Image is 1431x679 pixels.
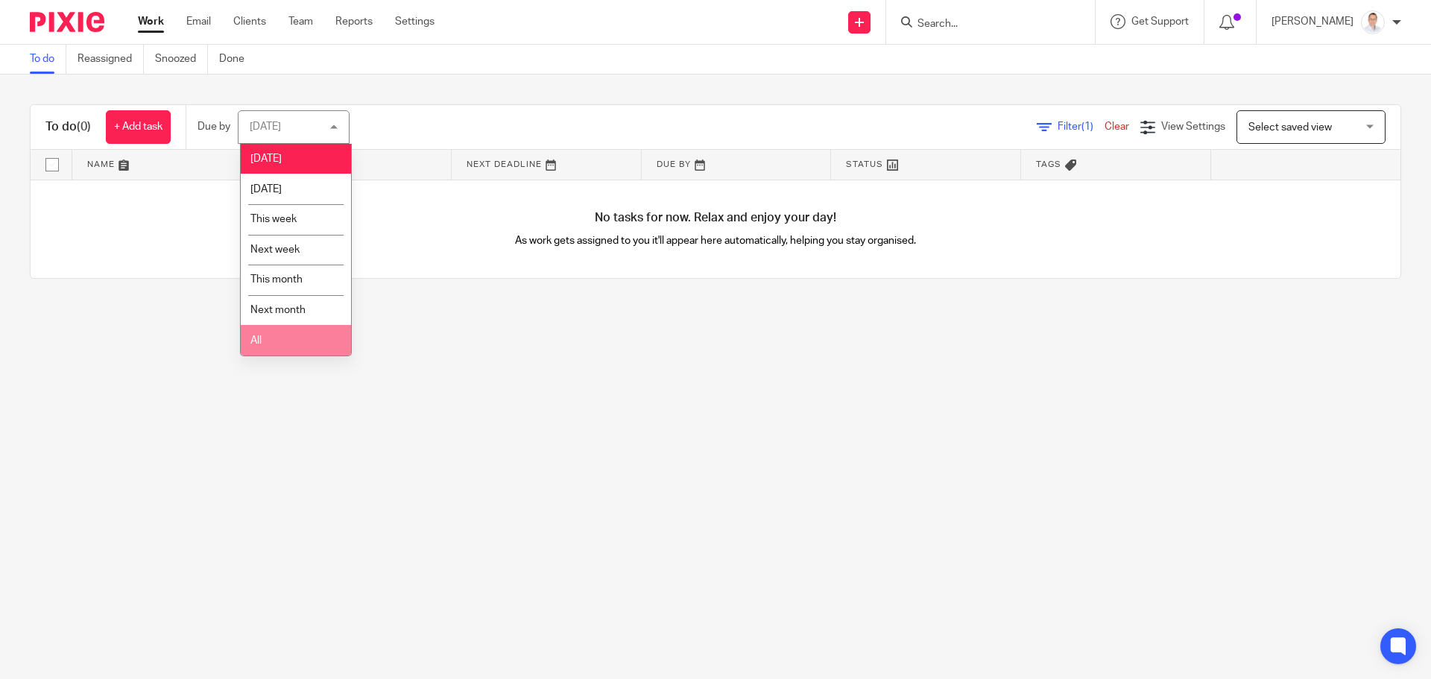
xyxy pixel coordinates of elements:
[1036,160,1061,168] span: Tags
[250,184,282,195] span: [DATE]
[1272,14,1353,29] p: [PERSON_NAME]
[373,233,1058,248] p: As work gets assigned to you it'll appear here automatically, helping you stay organised.
[1131,16,1189,27] span: Get Support
[198,119,230,134] p: Due by
[30,45,66,74] a: To do
[233,14,266,29] a: Clients
[31,210,1400,226] h4: No tasks for now. Relax and enjoy your day!
[186,14,211,29] a: Email
[77,121,91,133] span: (0)
[219,45,256,74] a: Done
[250,244,300,255] span: Next week
[250,214,297,224] span: This week
[335,14,373,29] a: Reports
[78,45,144,74] a: Reassigned
[250,305,306,315] span: Next month
[1361,10,1385,34] img: accounting-firm-kent-will-wood-e1602855177279.jpg
[1161,121,1225,132] span: View Settings
[250,274,303,285] span: This month
[1248,122,1332,133] span: Select saved view
[1081,121,1093,132] span: (1)
[106,110,171,144] a: + Add task
[45,119,91,135] h1: To do
[395,14,435,29] a: Settings
[250,335,262,346] span: All
[288,14,313,29] a: Team
[138,14,164,29] a: Work
[916,18,1050,31] input: Search
[30,12,104,32] img: Pixie
[1058,121,1105,132] span: Filter
[155,45,208,74] a: Snoozed
[1105,121,1129,132] a: Clear
[250,154,282,164] span: [DATE]
[250,121,281,132] div: [DATE]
